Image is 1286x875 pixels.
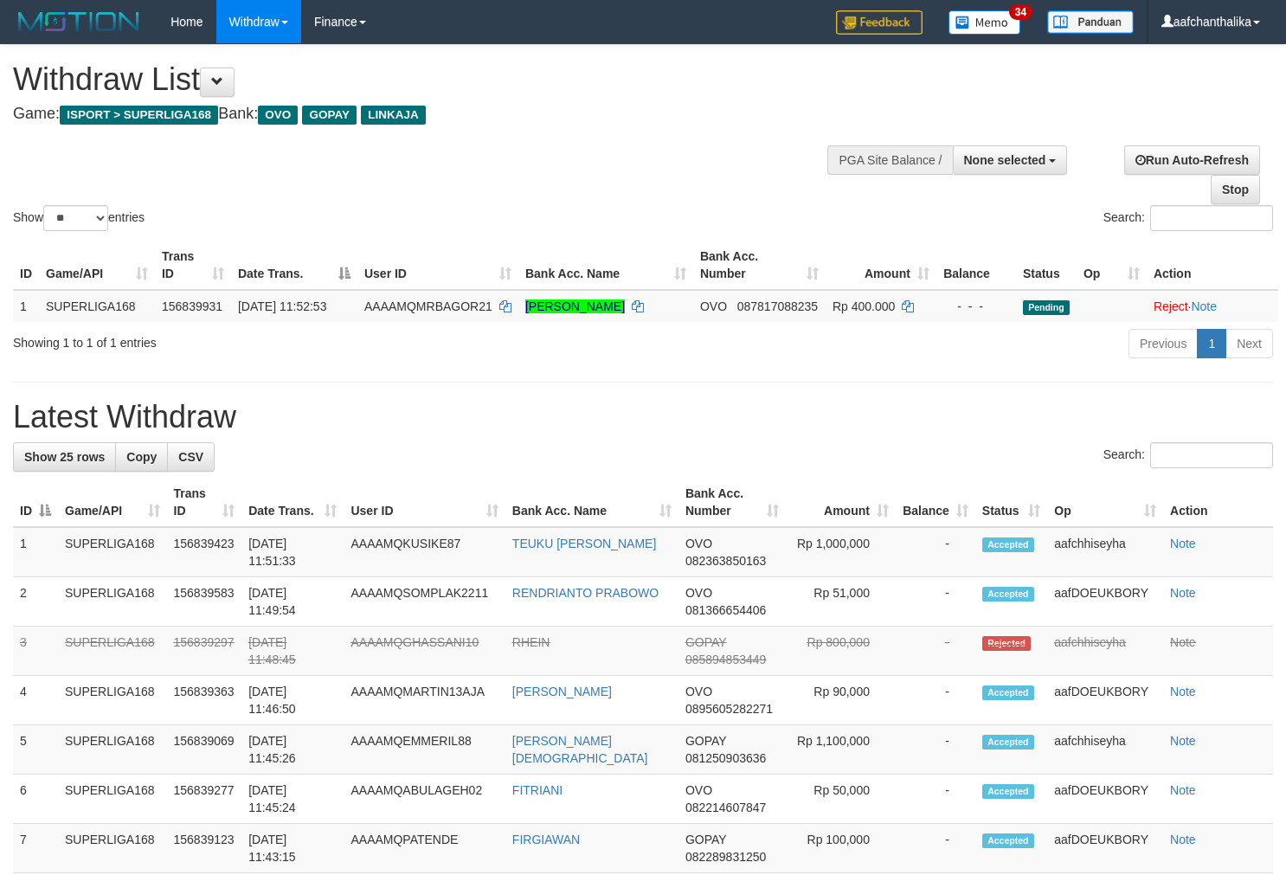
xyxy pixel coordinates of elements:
span: Accepted [982,537,1034,552]
td: Rp 100,000 [786,824,896,873]
img: Feedback.jpg [836,10,923,35]
h4: Game: Bank: [13,106,840,123]
td: 3 [13,627,58,676]
td: Rp 90,000 [786,676,896,725]
span: Copy [126,450,157,464]
span: Copy 081250903636 to clipboard [685,751,766,765]
label: Search: [1103,205,1273,231]
th: Balance [936,241,1016,290]
span: [DATE] 11:52:53 [238,299,326,313]
input: Search: [1150,205,1273,231]
th: Game/API: activate to sort column ascending [58,478,167,527]
td: 4 [13,676,58,725]
a: Run Auto-Refresh [1124,145,1260,175]
td: AAAAMQEMMERIL88 [344,725,505,775]
span: GOPAY [302,106,357,125]
a: [PERSON_NAME] [512,685,612,698]
a: Copy [115,442,168,472]
th: ID [13,241,39,290]
a: Note [1170,537,1196,550]
td: aafchhiseyha [1047,627,1163,676]
th: ID: activate to sort column descending [13,478,58,527]
a: TEUKU [PERSON_NAME] [512,537,656,550]
th: Date Trans.: activate to sort column descending [231,241,357,290]
span: OVO [258,106,298,125]
td: SUPERLIGA168 [58,775,167,824]
img: Button%20Memo.svg [948,10,1021,35]
span: AAAAMQMRBAGOR21 [364,299,492,313]
span: Copy 087817088235 to clipboard [737,299,818,313]
span: OVO [700,299,727,313]
td: · [1147,290,1278,322]
td: [DATE] 11:43:15 [241,824,344,873]
label: Show entries [13,205,145,231]
td: 5 [13,725,58,775]
td: - [896,627,975,676]
span: OVO [685,685,712,698]
a: Note [1170,586,1196,600]
td: SUPERLIGA168 [58,725,167,775]
td: aafDOEUKBORY [1047,676,1163,725]
span: 34 [1009,4,1032,20]
h1: Withdraw List [13,62,840,97]
input: Search: [1150,442,1273,468]
a: Next [1225,329,1273,358]
td: SUPERLIGA168 [58,577,167,627]
td: - [896,824,975,873]
span: Copy 082214607847 to clipboard [685,801,766,814]
td: - [896,527,975,577]
td: SUPERLIGA168 [58,824,167,873]
th: Op: activate to sort column ascending [1077,241,1147,290]
button: None selected [953,145,1068,175]
span: Copy 0895605282271 to clipboard [685,702,773,716]
span: Copy 082289831250 to clipboard [685,850,766,864]
div: Showing 1 to 1 of 1 entries [13,327,523,351]
span: OVO [685,586,712,600]
th: Op: activate to sort column ascending [1047,478,1163,527]
span: Rp 400.000 [833,299,895,313]
td: SUPERLIGA168 [39,290,155,322]
td: 156839123 [167,824,242,873]
td: [DATE] 11:48:45 [241,627,344,676]
span: OVO [685,537,712,550]
span: LINKAJA [361,106,426,125]
td: AAAAMQGHASSANI10 [344,627,505,676]
a: [PERSON_NAME][DEMOGRAPHIC_DATA] [512,734,648,765]
td: 156839297 [167,627,242,676]
td: AAAAMQKUSIKE87 [344,527,505,577]
a: RENDRIANTO PRABOWO [512,586,659,600]
th: Status: activate to sort column ascending [975,478,1047,527]
td: AAAAMQABULAGEH02 [344,775,505,824]
span: OVO [685,783,712,797]
td: Rp 1,100,000 [786,725,896,775]
td: 7 [13,824,58,873]
th: Bank Acc. Number: activate to sort column ascending [693,241,826,290]
td: 1 [13,290,39,322]
span: None selected [964,153,1046,167]
th: Game/API: activate to sort column ascending [39,241,155,290]
div: PGA Site Balance / [827,145,952,175]
span: Copy 082363850163 to clipboard [685,554,766,568]
td: SUPERLIGA168 [58,527,167,577]
td: Rp 51,000 [786,577,896,627]
span: GOPAY [685,734,726,748]
span: GOPAY [685,833,726,846]
a: Note [1170,833,1196,846]
td: AAAAMQPATENDE [344,824,505,873]
a: Note [1170,734,1196,748]
th: Bank Acc. Number: activate to sort column ascending [678,478,786,527]
img: panduan.png [1047,10,1134,34]
a: Note [1170,783,1196,797]
a: Note [1170,685,1196,698]
td: aafDOEUKBORY [1047,577,1163,627]
td: 156839423 [167,527,242,577]
td: Rp 800,000 [786,627,896,676]
td: Rp 50,000 [786,775,896,824]
td: [DATE] 11:51:33 [241,527,344,577]
td: 156839277 [167,775,242,824]
th: Bank Acc. Name: activate to sort column ascending [505,478,678,527]
span: GOPAY [685,635,726,649]
th: Status [1016,241,1077,290]
td: [DATE] 11:46:50 [241,676,344,725]
td: - [896,725,975,775]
